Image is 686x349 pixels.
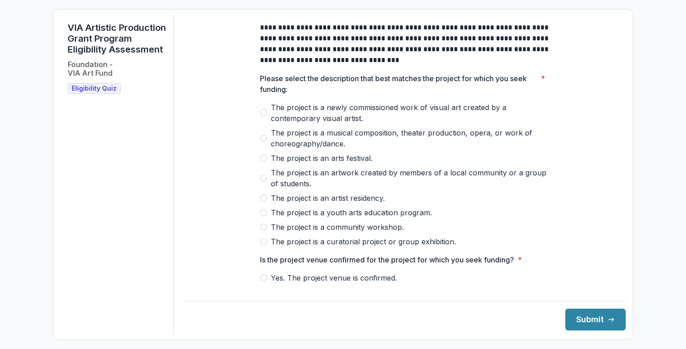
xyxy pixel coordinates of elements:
span: Yes. The project venue is confirmed. [271,272,397,283]
span: Eligibility Quiz [72,85,117,92]
button: Submit [565,309,626,330]
span: The project is a newly commissioned work of visual art created by a contemporary visual artist. [271,102,550,124]
h2: Foundation - VIA Art Fund [68,60,113,78]
h1: VIA Artistic Production Grant Program Eligibility Assessment [68,22,166,55]
span: The project is an arts festival. [271,153,372,164]
span: The project is a community workshop. [271,222,404,233]
span: The project is an artwork created by members of a local community or a group of students. [271,167,550,189]
p: Is the project venue confirmed for the project for which you seek funding? [260,254,514,265]
span: The project is a youth arts education program. [271,207,432,218]
span: The project is a curatorial project or group exhibition. [271,236,456,247]
span: The project is an artist residency. [271,193,385,204]
span: The project is a musical composition, theater production, opera, or work of choreography/dance. [271,127,550,149]
p: Please select the description that best matches the project for which you seek funding: [260,73,537,95]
